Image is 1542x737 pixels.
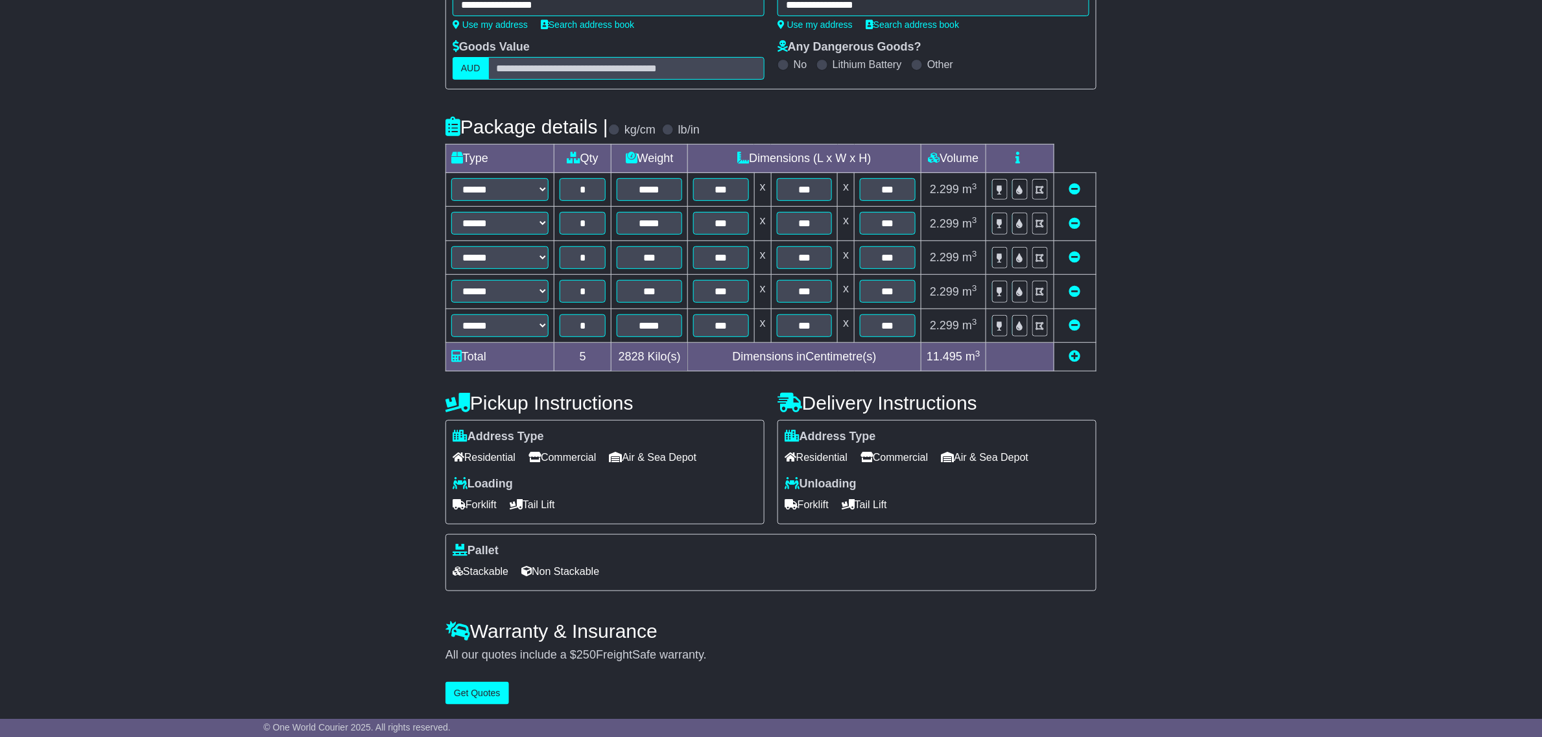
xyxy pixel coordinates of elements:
[930,285,959,298] span: 2.299
[962,319,977,332] span: m
[777,392,1097,414] h4: Delivery Instructions
[785,495,829,515] span: Forklift
[754,275,771,309] td: x
[860,447,928,467] span: Commercial
[453,430,544,444] label: Address Type
[785,477,857,491] label: Unloading
[930,251,959,264] span: 2.299
[921,145,986,173] td: Volume
[624,123,656,137] label: kg/cm
[445,648,1097,662] div: All our quotes include a $ FreightSafe warranty.
[838,275,855,309] td: x
[453,544,499,558] label: Pallet
[453,495,497,515] span: Forklift
[785,430,876,444] label: Address Type
[754,207,771,240] td: x
[541,19,634,30] a: Search address book
[521,561,599,581] span: Non Stackable
[528,447,596,467] span: Commercial
[445,620,1097,642] h4: Warranty & Insurance
[962,183,977,196] span: m
[975,349,980,358] sup: 3
[754,240,771,274] td: x
[930,183,959,196] span: 2.299
[453,477,513,491] label: Loading
[619,350,645,363] span: 2828
[866,19,959,30] a: Search address book
[777,40,921,54] label: Any Dangerous Goods?
[754,173,771,207] td: x
[445,392,765,414] h4: Pickup Instructions
[611,145,688,173] td: Weight
[678,123,700,137] label: lb/in
[554,343,611,371] td: 5
[1069,319,1081,332] a: Remove this item
[927,58,953,71] label: Other
[446,343,554,371] td: Total
[510,495,555,515] span: Tail Lift
[1069,285,1081,298] a: Remove this item
[453,40,530,54] label: Goods Value
[445,682,509,705] button: Get Quotes
[838,309,855,342] td: x
[930,319,959,332] span: 2.299
[962,285,977,298] span: m
[972,181,977,191] sup: 3
[842,495,887,515] span: Tail Lift
[930,217,959,230] span: 2.299
[962,251,977,264] span: m
[777,19,853,30] a: Use my address
[611,343,688,371] td: Kilo(s)
[833,58,902,71] label: Lithium Battery
[838,240,855,274] td: x
[1069,350,1081,363] a: Add new item
[453,561,508,581] span: Stackable
[754,309,771,342] td: x
[554,145,611,173] td: Qty
[446,145,554,173] td: Type
[453,447,516,467] span: Residential
[263,722,451,732] span: © One World Courier 2025. All rights reserved.
[966,350,980,363] span: m
[445,116,608,137] h4: Package details |
[1069,251,1081,264] a: Remove this item
[453,19,528,30] a: Use my address
[972,249,977,259] sup: 3
[688,343,921,371] td: Dimensions in Centimetre(s)
[962,217,977,230] span: m
[688,145,921,173] td: Dimensions (L x W x H)
[1069,217,1081,230] a: Remove this item
[838,207,855,240] td: x
[972,283,977,293] sup: 3
[794,58,807,71] label: No
[972,215,977,225] sup: 3
[927,350,962,363] span: 11.495
[1069,183,1081,196] a: Remove this item
[942,447,1029,467] span: Air & Sea Depot
[610,447,697,467] span: Air & Sea Depot
[785,447,848,467] span: Residential
[972,317,977,327] sup: 3
[453,57,489,80] label: AUD
[576,648,596,661] span: 250
[838,173,855,207] td: x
